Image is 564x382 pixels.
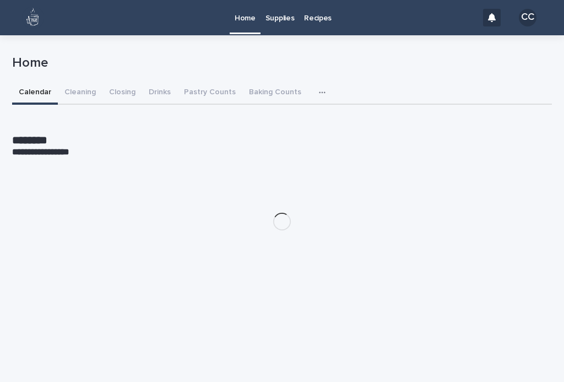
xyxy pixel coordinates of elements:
button: Baking Counts [242,82,308,105]
button: Calendar [12,82,58,105]
p: Home [12,55,547,71]
button: Closing [102,82,142,105]
button: Pastry Counts [177,82,242,105]
button: Cleaning [58,82,102,105]
div: CC [519,9,536,26]
button: Drinks [142,82,177,105]
img: 80hjoBaRqlyywVK24fQd [22,7,44,29]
